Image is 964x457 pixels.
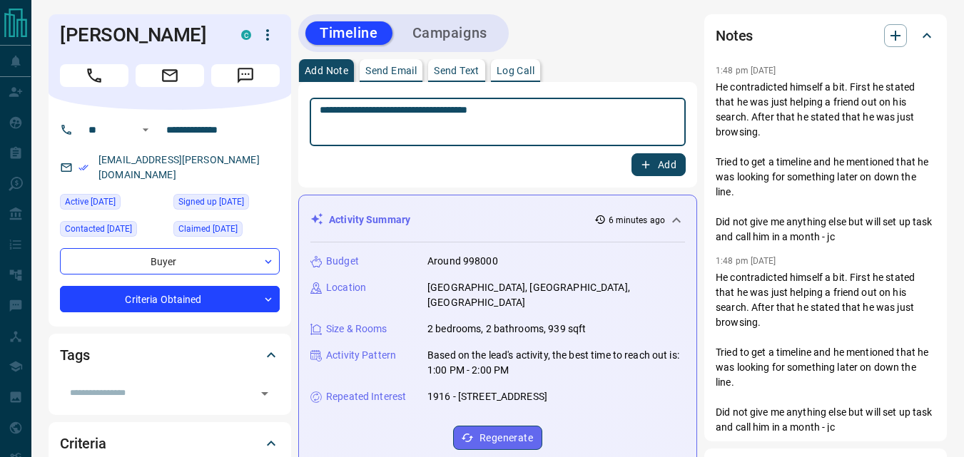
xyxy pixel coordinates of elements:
[65,222,132,236] span: Contacted [DATE]
[60,24,220,46] h1: [PERSON_NAME]
[497,66,534,76] p: Log Call
[60,344,89,366] h2: Tags
[716,270,935,435] p: He contradicted himself a bit. First he stated that he was just helping a friend out on his searc...
[716,24,753,47] h2: Notes
[60,194,166,214] div: Thu May 01 2025
[716,19,935,53] div: Notes
[326,389,406,404] p: Repeated Interest
[178,195,244,209] span: Signed up [DATE]
[329,212,410,227] p: Activity Summary
[211,64,280,87] span: Message
[173,194,280,214] div: Thu May 01 2025
[60,64,128,87] span: Call
[241,30,251,40] div: condos.ca
[255,384,275,404] button: Open
[65,195,116,209] span: Active [DATE]
[78,163,88,173] svg: Email Verified
[305,66,348,76] p: Add Note
[310,207,685,233] div: Activity Summary6 minutes ago
[365,66,417,76] p: Send Email
[609,214,665,227] p: 6 minutes ago
[453,426,542,450] button: Regenerate
[136,64,204,87] span: Email
[427,254,498,269] p: Around 998000
[326,348,396,363] p: Activity Pattern
[427,322,586,337] p: 2 bedrooms, 2 bathrooms, 939 sqft
[326,322,387,337] p: Size & Rooms
[427,348,685,378] p: Based on the lead's activity, the best time to reach out is: 1:00 PM - 2:00 PM
[716,80,935,245] p: He contradicted himself a bit. First he stated that he was just helping a friend out on his searc...
[427,389,547,404] p: 1916 - [STREET_ADDRESS]
[173,221,280,241] div: Thu May 01 2025
[60,286,280,312] div: Criteria Obtained
[716,66,776,76] p: 1:48 pm [DATE]
[326,254,359,269] p: Budget
[178,222,238,236] span: Claimed [DATE]
[60,221,166,241] div: Thu May 01 2025
[98,154,260,180] a: [EMAIL_ADDRESS][PERSON_NAME][DOMAIN_NAME]
[716,256,776,266] p: 1:48 pm [DATE]
[60,248,280,274] div: Buyer
[60,338,280,372] div: Tags
[434,66,480,76] p: Send Text
[631,153,686,176] button: Add
[398,21,502,45] button: Campaigns
[305,21,392,45] button: Timeline
[326,280,366,295] p: Location
[60,432,106,455] h2: Criteria
[427,280,685,310] p: [GEOGRAPHIC_DATA], [GEOGRAPHIC_DATA], [GEOGRAPHIC_DATA]
[137,121,154,138] button: Open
